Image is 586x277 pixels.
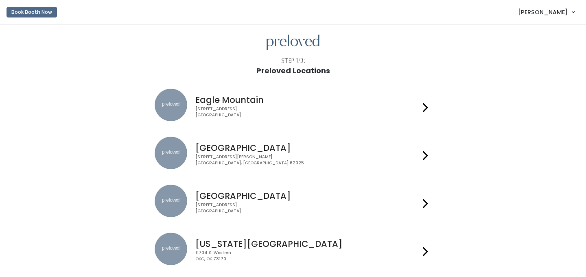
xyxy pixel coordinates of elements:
[195,154,419,166] div: [STREET_ADDRESS][PERSON_NAME] [GEOGRAPHIC_DATA], [GEOGRAPHIC_DATA] 62025
[155,137,431,171] a: preloved location [GEOGRAPHIC_DATA] [STREET_ADDRESS][PERSON_NAME][GEOGRAPHIC_DATA], [GEOGRAPHIC_D...
[281,57,305,65] div: Step 1/3:
[195,250,419,262] div: 11704 S. Western OKC, OK 73170
[7,3,57,21] a: Book Booth Now
[155,89,431,123] a: preloved location Eagle Mountain [STREET_ADDRESS][GEOGRAPHIC_DATA]
[155,185,187,217] img: preloved location
[155,137,187,169] img: preloved location
[195,239,419,249] h4: [US_STATE][GEOGRAPHIC_DATA]
[155,233,187,265] img: preloved location
[195,191,419,201] h4: [GEOGRAPHIC_DATA]
[195,95,419,105] h4: Eagle Mountain
[518,8,568,17] span: [PERSON_NAME]
[510,3,583,21] a: [PERSON_NAME]
[267,35,319,50] img: preloved logo
[155,89,187,121] img: preloved location
[195,143,419,153] h4: [GEOGRAPHIC_DATA]
[7,7,57,17] button: Book Booth Now
[256,67,330,75] h1: Preloved Locations
[195,202,419,214] div: [STREET_ADDRESS] [GEOGRAPHIC_DATA]
[155,233,431,267] a: preloved location [US_STATE][GEOGRAPHIC_DATA] 11704 S. WesternOKC, OK 73170
[155,185,431,219] a: preloved location [GEOGRAPHIC_DATA] [STREET_ADDRESS][GEOGRAPHIC_DATA]
[195,106,419,118] div: [STREET_ADDRESS] [GEOGRAPHIC_DATA]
